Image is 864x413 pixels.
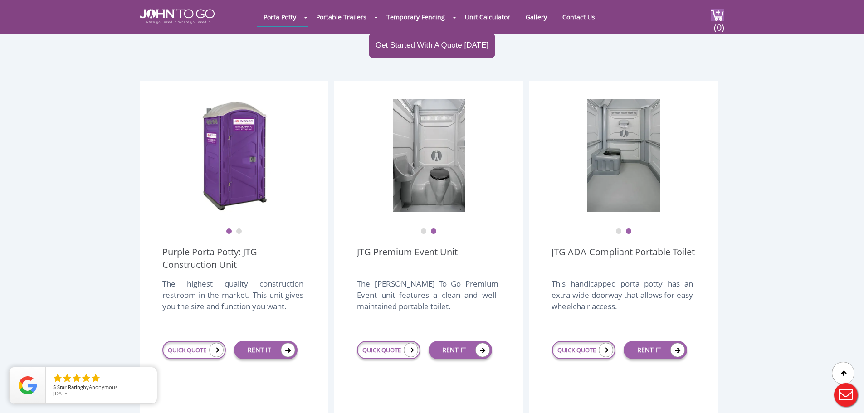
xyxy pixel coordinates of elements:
[369,33,495,58] a: Get Started With A Quote [DATE]
[828,377,864,413] button: Live Chat
[71,373,82,384] li: 
[162,278,303,321] div: The highest quality construction restroom in the market. This unit gives you the size and functio...
[309,8,373,26] a: Portable Trailers
[713,14,724,34] span: (0)
[552,278,693,321] div: This handicapped porta potty has an extra-wide doorway that allows for easy wheelchair access.
[257,8,303,26] a: Porta Potty
[615,228,622,235] button: 1 of 2
[625,228,632,235] button: 2 of 2
[357,246,458,271] a: JTG Premium Event Unit
[519,8,554,26] a: Gallery
[711,9,724,21] img: cart a
[140,9,215,24] img: JOHN to go
[380,8,452,26] a: Temporary Fencing
[236,228,242,235] button: 2 of 2
[162,246,306,271] a: Purple Porta Potty: JTG Construction Unit
[19,376,37,394] img: Review Rating
[357,341,420,359] a: QUICK QUOTE
[53,384,150,391] span: by
[89,384,117,390] span: Anonymous
[81,373,92,384] li: 
[430,228,437,235] button: 2 of 2
[357,278,498,321] div: The [PERSON_NAME] To Go Premium Event unit features a clean and well-maintained portable toilet.
[552,246,695,271] a: JTG ADA-Compliant Portable Toilet
[429,341,492,359] a: RENT IT
[53,384,56,390] span: 5
[458,8,517,26] a: Unit Calculator
[57,384,83,390] span: Star Rating
[556,8,602,26] a: Contact Us
[53,390,69,397] span: [DATE]
[52,373,63,384] li: 
[552,341,615,359] a: QUICK QUOTE
[62,373,73,384] li: 
[162,341,226,359] a: QUICK QUOTE
[90,373,101,384] li: 
[624,341,687,359] a: RENT IT
[234,341,298,359] a: RENT IT
[226,228,232,235] button: 1 of 2
[420,228,427,235] button: 1 of 2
